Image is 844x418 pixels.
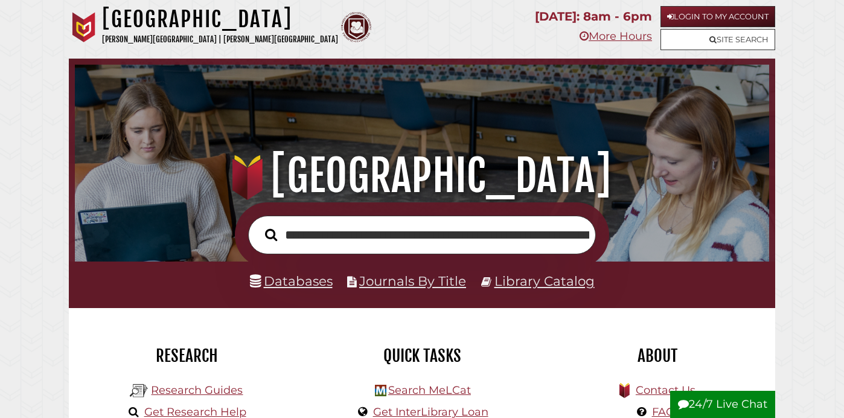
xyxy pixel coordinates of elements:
[88,149,756,202] h1: [GEOGRAPHIC_DATA]
[359,273,466,289] a: Journals By Title
[250,273,333,289] a: Databases
[580,30,652,43] a: More Hours
[130,382,148,400] img: Hekman Library Logo
[151,384,243,397] a: Research Guides
[494,273,595,289] a: Library Catalog
[69,12,99,42] img: Calvin University
[102,6,338,33] h1: [GEOGRAPHIC_DATA]
[535,6,652,27] p: [DATE]: 8am - 6pm
[341,12,371,42] img: Calvin Theological Seminary
[660,6,775,27] a: Login to My Account
[313,346,531,366] h2: Quick Tasks
[636,384,695,397] a: Contact Us
[259,225,284,245] button: Search
[388,384,471,397] a: Search MeLCat
[102,33,338,47] p: [PERSON_NAME][GEOGRAPHIC_DATA] | [PERSON_NAME][GEOGRAPHIC_DATA]
[78,346,295,366] h2: Research
[375,385,386,396] img: Hekman Library Logo
[660,29,775,50] a: Site Search
[265,228,278,241] i: Search
[549,346,766,366] h2: About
